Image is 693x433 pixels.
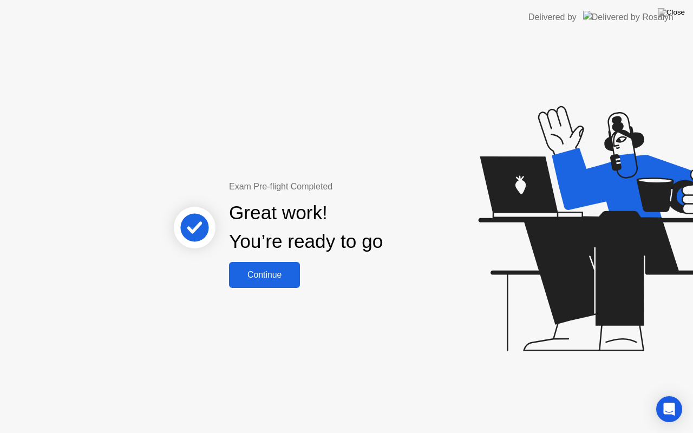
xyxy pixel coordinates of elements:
div: Continue [232,270,297,280]
div: Great work! You’re ready to go [229,199,383,256]
img: Close [658,8,685,17]
div: Delivered by [528,11,577,24]
div: Open Intercom Messenger [656,396,682,422]
img: Delivered by Rosalyn [583,11,674,23]
div: Exam Pre-flight Completed [229,180,453,193]
button: Continue [229,262,300,288]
